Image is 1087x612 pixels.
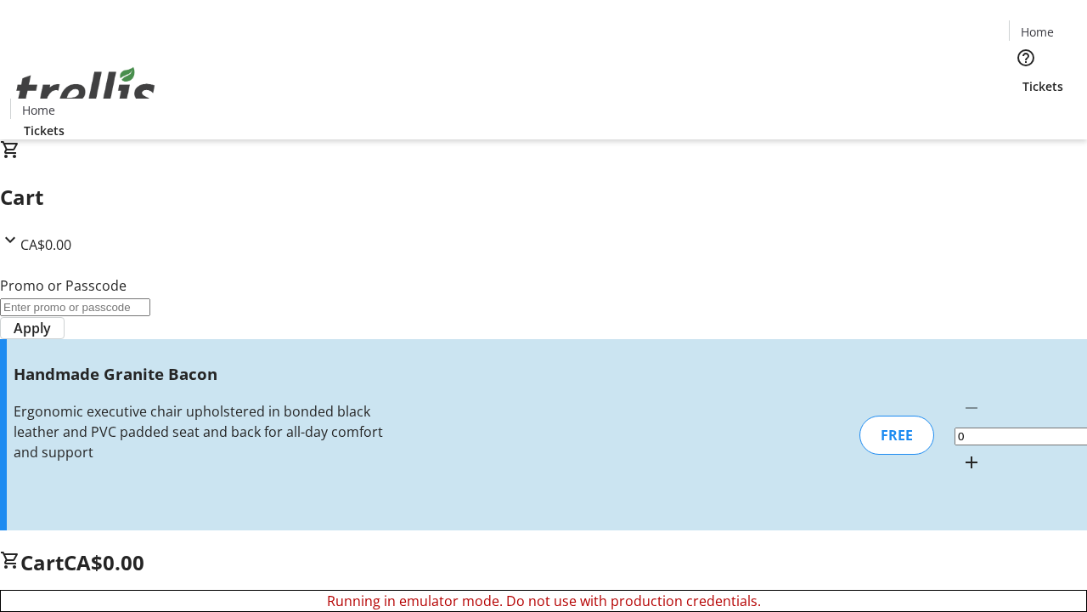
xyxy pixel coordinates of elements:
[1021,23,1054,41] span: Home
[22,101,55,119] span: Home
[14,318,51,338] span: Apply
[1010,23,1064,41] a: Home
[10,48,161,133] img: Orient E2E Organization Z0uBci4IhH's Logo
[859,416,934,455] div: FREE
[1022,77,1063,95] span: Tickets
[20,235,71,254] span: CA$0.00
[64,548,144,576] span: CA$0.00
[11,101,65,119] a: Home
[1009,95,1043,129] button: Cart
[955,445,988,479] button: Increment by one
[10,122,78,139] a: Tickets
[14,362,385,386] h3: Handmade Granite Bacon
[14,401,385,462] div: Ergonomic executive chair upholstered in bonded black leather and PVC padded seat and back for al...
[1009,41,1043,75] button: Help
[1009,77,1077,95] a: Tickets
[24,122,65,139] span: Tickets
